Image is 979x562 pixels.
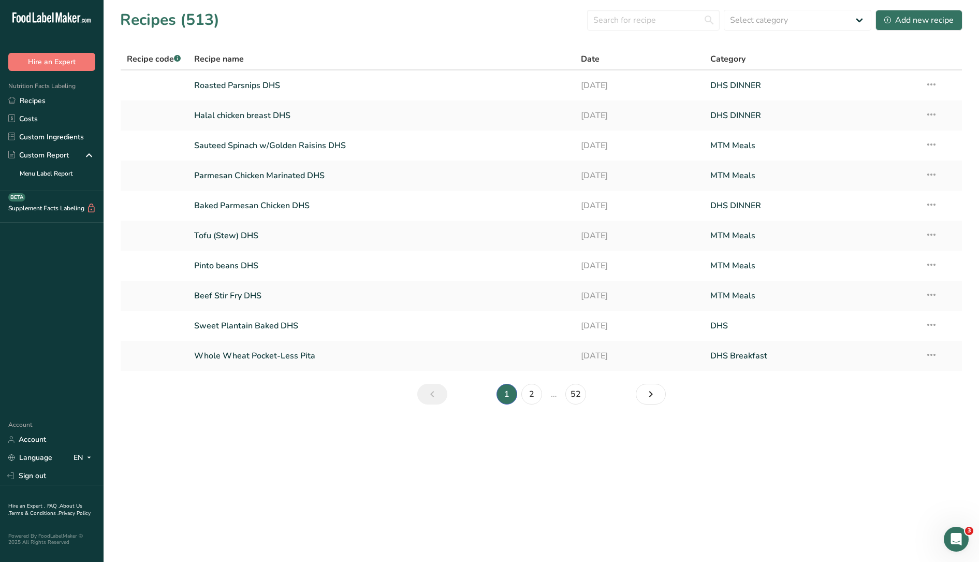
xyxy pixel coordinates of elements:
[965,527,973,535] span: 3
[710,135,913,156] a: MTM Meals
[710,345,913,367] a: DHS Breakfast
[194,105,569,126] a: Halal chicken breast DHS
[194,315,569,337] a: Sweet Plantain Baked DHS
[581,225,697,247] a: [DATE]
[581,53,600,65] span: Date
[636,384,666,405] a: Next page
[581,75,697,96] a: [DATE]
[8,502,45,510] a: Hire an Expert .
[710,255,913,277] a: MTM Meals
[587,10,720,31] input: Search for recipe
[8,502,82,517] a: About Us .
[194,255,569,277] a: Pinto beans DHS
[581,255,697,277] a: [DATE]
[8,533,95,545] div: Powered By FoodLabelMaker © 2025 All Rights Reserved
[710,285,913,307] a: MTM Meals
[120,8,220,32] h1: Recipes (513)
[194,225,569,247] a: Tofu (Stew) DHS
[194,195,569,217] a: Baked Parmesan Chicken DHS
[710,105,913,126] a: DHS DINNER
[59,510,91,517] a: Privacy Policy
[194,165,569,186] a: Parmesan Chicken Marinated DHS
[875,10,962,31] button: Add new recipe
[581,315,697,337] a: [DATE]
[710,225,913,247] a: MTM Meals
[194,75,569,96] a: Roasted Parsnips DHS
[710,75,913,96] a: DHS DINNER
[581,195,697,217] a: [DATE]
[581,285,697,307] a: [DATE]
[710,165,913,186] a: MTM Meals
[8,53,95,71] button: Hire an Expert
[8,193,25,201] div: BETA
[74,452,95,464] div: EN
[944,527,969,552] iframe: Intercom live chat
[127,53,181,65] span: Recipe code
[194,285,569,307] a: Beef Stir Fry DHS
[581,165,697,186] a: [DATE]
[581,345,697,367] a: [DATE]
[417,384,447,405] a: Previous page
[9,510,59,517] a: Terms & Conditions .
[194,53,244,65] span: Recipe name
[710,315,913,337] a: DHS
[565,384,586,405] a: Page 52.
[8,150,69,161] div: Custom Report
[581,135,697,156] a: [DATE]
[581,105,697,126] a: [DATE]
[194,135,569,156] a: Sauteed Spinach w/Golden Raisins DHS
[710,53,746,65] span: Category
[47,502,60,510] a: FAQ .
[710,195,913,217] a: DHS DINNER
[884,14,954,26] div: Add new recipe
[521,384,542,405] a: Page 2.
[194,345,569,367] a: Whole Wheat Pocket-Less Pita
[8,449,52,467] a: Language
